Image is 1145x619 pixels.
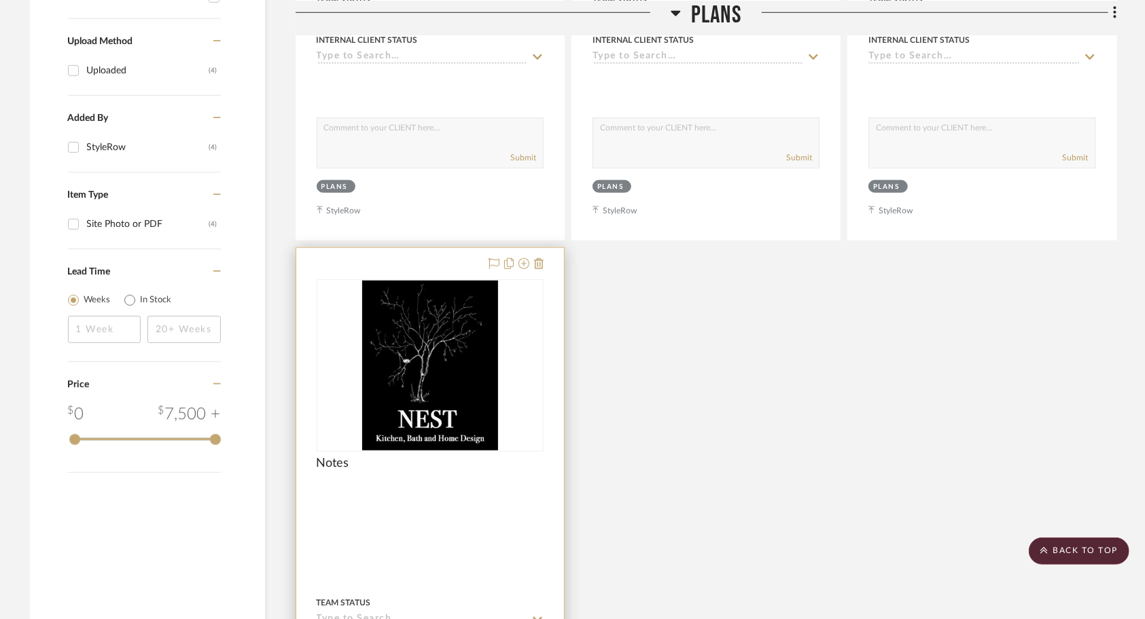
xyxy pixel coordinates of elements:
span: Added By [68,113,109,123]
div: Team Status [317,597,371,609]
div: Uploaded [87,60,209,82]
div: Internal Client Status [868,34,970,46]
span: Notes [317,456,349,471]
label: Weeks [84,294,111,307]
span: Price [68,380,90,389]
input: 1 Week [68,316,141,343]
button: Submit [1063,152,1089,164]
img: Notes [362,281,498,450]
div: (4) [209,137,217,158]
span: Item Type [68,190,109,200]
input: 20+ Weeks [147,316,221,343]
div: Site Photo or PDF [87,213,209,235]
div: Plans [873,182,900,192]
input: Type to Search… [317,51,527,64]
div: Internal Client Status [317,34,418,46]
div: (4) [209,60,217,82]
span: Lead Time [68,267,111,277]
div: 7,500 + [158,402,221,427]
label: In Stock [141,294,172,307]
div: StyleRow [87,137,209,158]
div: Internal Client Status [593,34,694,46]
div: 0 [68,402,84,427]
button: Submit [786,152,812,164]
div: Plans [321,182,348,192]
scroll-to-top-button: BACK TO TOP [1029,537,1129,565]
div: (4) [209,213,217,235]
div: Plans [597,182,624,192]
span: Upload Method [68,37,133,46]
input: Type to Search… [593,51,803,64]
button: Submit [510,152,536,164]
input: Type to Search… [868,51,1079,64]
